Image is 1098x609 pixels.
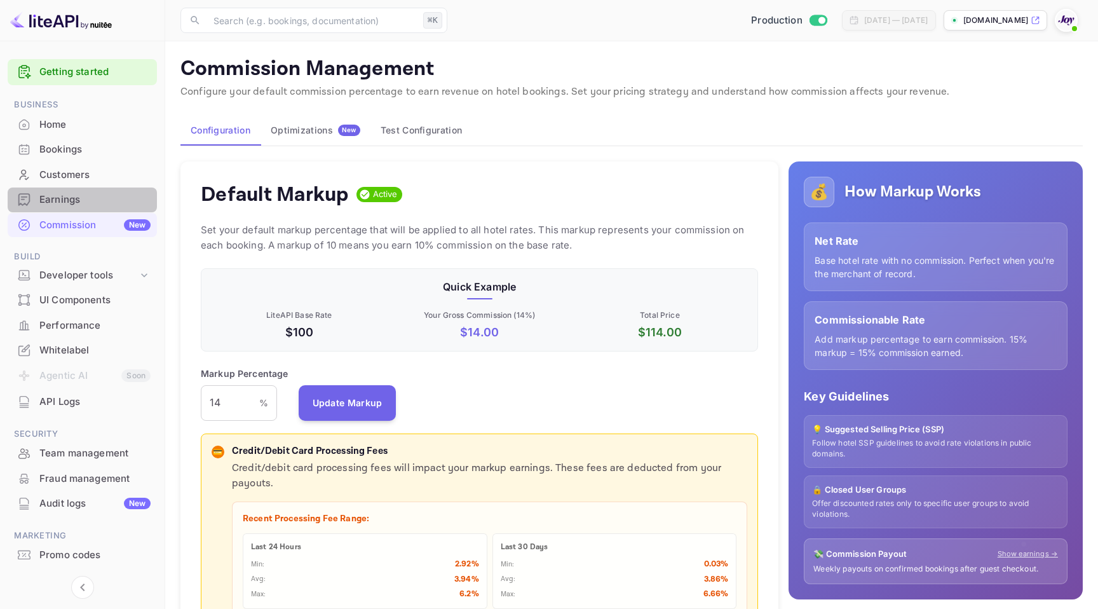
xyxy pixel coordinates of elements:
[812,484,1059,496] p: 🔒 Closed User Groups
[455,558,479,571] p: 2.92 %
[39,218,151,233] div: Commission
[8,441,157,466] div: Team management
[271,125,360,136] div: Optimizations
[813,548,907,561] p: 💸 Commission Payout
[39,168,151,182] div: Customers
[8,137,157,162] div: Bookings
[8,98,157,112] span: Business
[251,542,479,553] p: Last 24 Hours
[8,427,157,441] span: Security
[501,542,729,553] p: Last 30 Days
[8,188,157,211] a: Earnings
[8,163,157,186] a: Customers
[459,588,479,601] p: 6.2 %
[8,288,157,313] div: UI Components
[201,182,349,207] h4: Default Markup
[124,498,151,509] div: New
[573,310,748,321] p: Total Price
[1056,10,1076,31] img: With Joy
[804,388,1067,405] p: Key Guidelines
[39,395,151,409] div: API Logs
[39,65,151,79] a: Getting started
[815,254,1057,280] p: Base hotel rate with no commission. Perfect when you're the merchant of record.
[501,589,516,600] p: Max:
[8,491,157,516] div: Audit logsNew
[810,181,829,203] p: 💰
[39,193,151,207] div: Earnings
[8,213,157,238] div: CommissionNew
[243,512,736,526] p: Recent Processing Fee Range:
[39,548,151,563] div: Promo codes
[8,338,157,362] a: Whitelabel
[251,574,266,585] p: Avg:
[8,250,157,264] span: Build
[8,264,157,287] div: Developer tools
[815,332,1057,359] p: Add markup percentage to earn commission. 15% markup = 15% commission earned.
[39,293,151,308] div: UI Components
[39,318,151,333] div: Performance
[8,313,157,338] div: Performance
[39,446,151,461] div: Team management
[212,279,747,294] p: Quick Example
[8,543,157,568] div: Promo codes
[8,163,157,188] div: Customers
[213,446,222,458] p: 💳
[251,559,265,570] p: Min:
[8,543,157,566] a: Promo codes
[212,310,387,321] p: LiteAPI Base Rate
[251,589,266,600] p: Max:
[370,115,472,146] button: Test Configuration
[8,467,157,490] a: Fraud management
[751,13,803,28] span: Production
[704,558,729,571] p: 0.03 %
[201,385,259,421] input: 0
[815,312,1057,327] p: Commissionable Rate
[8,390,157,414] div: API Logs
[212,324,387,341] p: $100
[201,367,288,380] p: Markup Percentage
[8,113,157,137] div: Home
[259,396,268,409] p: %
[8,441,157,465] a: Team management
[423,12,442,29] div: ⌘K
[39,268,138,283] div: Developer tools
[812,423,1059,436] p: 💡 Suggested Selling Price (SSP)
[368,188,403,201] span: Active
[864,15,928,26] div: [DATE] — [DATE]
[299,385,396,421] button: Update Markup
[703,588,729,601] p: 6.66 %
[813,564,1058,575] p: Weekly payouts on confirmed bookings after guest checkout.
[8,213,157,236] a: CommissionNew
[180,115,261,146] button: Configuration
[8,491,157,515] a: Audit logsNew
[10,10,112,31] img: LiteAPI logo
[8,288,157,311] a: UI Components
[963,15,1028,26] p: [DOMAIN_NAME]
[8,313,157,337] a: Performance
[704,573,729,586] p: 3.86 %
[39,142,151,157] div: Bookings
[8,137,157,161] a: Bookings
[844,182,981,202] h5: How Markup Works
[812,438,1059,460] p: Follow hotel SSP guidelines to avoid rate violations in public domains.
[8,529,157,543] span: Marketing
[124,219,151,231] div: New
[180,57,1083,82] p: Commission Management
[8,113,157,136] a: Home
[746,13,832,28] div: Switch to Sandbox mode
[501,574,516,585] p: Avg:
[815,233,1057,249] p: Net Rate
[8,188,157,212] div: Earnings
[338,126,360,134] span: New
[392,324,567,341] p: $ 14.00
[998,549,1058,559] a: Show earnings →
[454,573,479,586] p: 3.94 %
[8,59,157,85] div: Getting started
[232,461,747,491] p: Credit/debit card processing fees will impact your markup earnings. These fees are deducted from ...
[8,338,157,363] div: Whitelabel
[39,343,151,358] div: Whitelabel
[392,310,567,321] p: Your Gross Commission ( 14 %)
[812,498,1059,520] p: Offer discounted rates only to specific user groups to avoid violations.
[573,324,748,341] p: $ 114.00
[501,559,515,570] p: Min:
